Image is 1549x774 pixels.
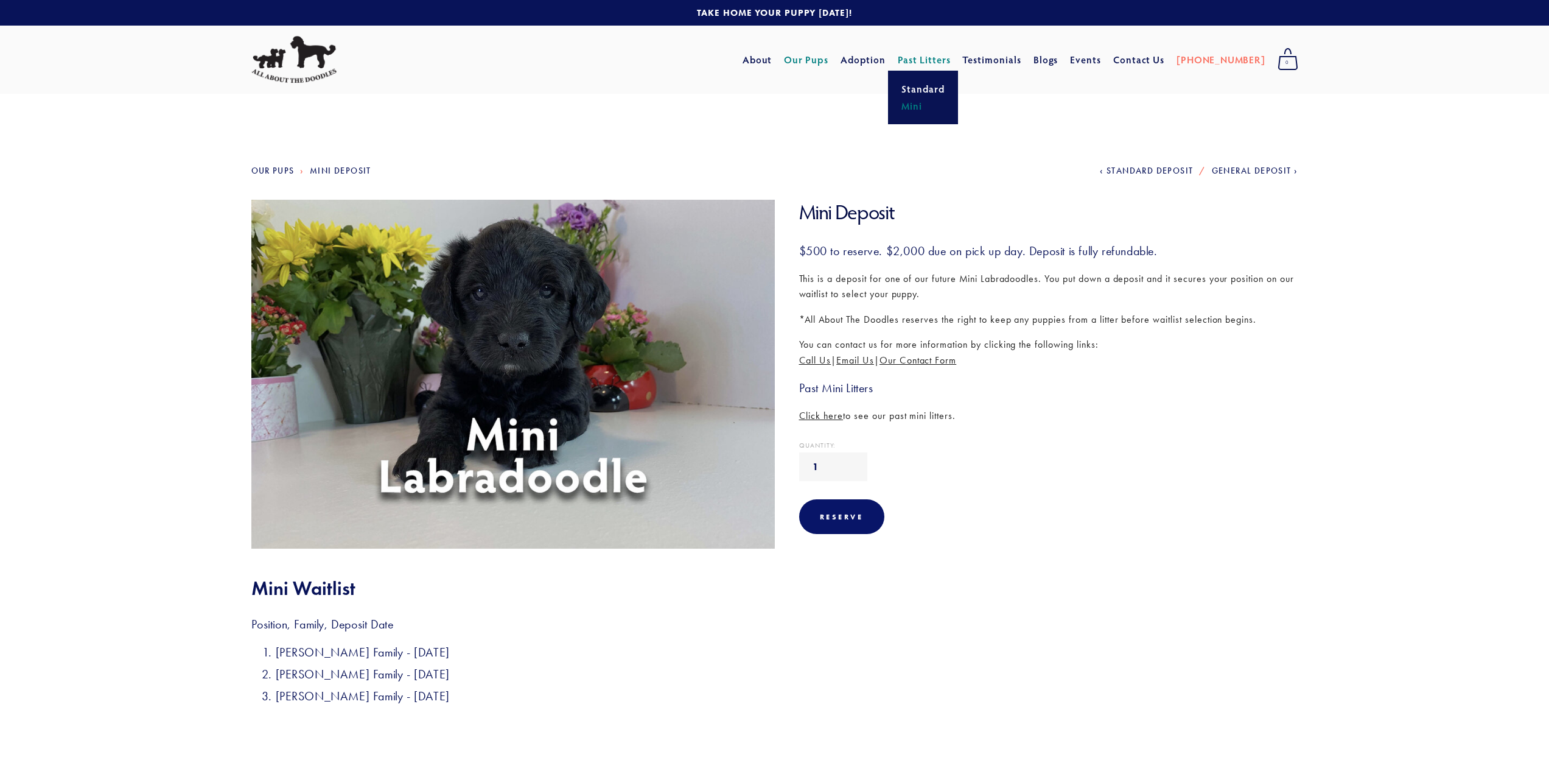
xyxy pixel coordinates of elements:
a: Call Us [799,354,831,366]
div: Reserve [799,499,884,534]
a: 0 items in cart [1271,44,1304,75]
a: Testimonials [962,49,1021,71]
div: Reserve [820,512,864,521]
span: General Deposit [1212,166,1292,176]
a: Standard [898,80,948,97]
a: Mini Deposit [310,166,371,176]
h3: $500 to reserve. $2,000 due on pick up day. Deposit is fully refundable. [799,243,1298,259]
h1: Mini Deposit [799,200,1298,225]
a: Adoption [841,49,886,71]
a: Events [1070,49,1101,71]
a: General Deposit [1212,166,1298,176]
h2: Mini Waitlist [251,577,1298,600]
p: *All About The Doodles reserves the right to keep any puppies from a litter before waitlist selec... [799,312,1298,328]
a: Our Pups [784,49,828,71]
div: Quantity: [799,442,1298,449]
p: You can contact us for more information by clicking the following links: | | [799,337,1298,368]
a: Our Contact Form [879,354,956,366]
h3: [PERSON_NAME] Family - [DATE] [276,688,1298,704]
a: About [743,49,772,71]
img: All About The Doodles [251,36,337,83]
a: Our Pups [251,166,295,176]
a: Standard Deposit [1100,166,1193,176]
span: 0 [1278,55,1298,71]
a: Contact Us [1113,49,1165,71]
a: Click here [799,410,844,421]
h3: [PERSON_NAME] Family - [DATE] [276,666,1298,682]
h3: Past Mini Litters [799,380,1298,396]
span: Standard Deposit [1107,166,1193,176]
a: Blogs [1033,49,1058,71]
a: [PHONE_NUMBER] [1177,49,1265,71]
input: Quantity [799,452,867,481]
h3: [PERSON_NAME] Family - [DATE] [276,644,1298,660]
a: Mini [898,97,948,114]
img: Mini_Deposit.jpg [243,200,782,549]
p: to see our past mini litters. [799,408,1298,424]
a: Email Us [836,354,874,366]
a: Past Litters [898,53,951,66]
p: This is a deposit for one of our future Mini Labradoodles. You put down a deposit and it secures ... [799,271,1298,302]
h3: Position, Family, Deposit Date [251,616,1298,632]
